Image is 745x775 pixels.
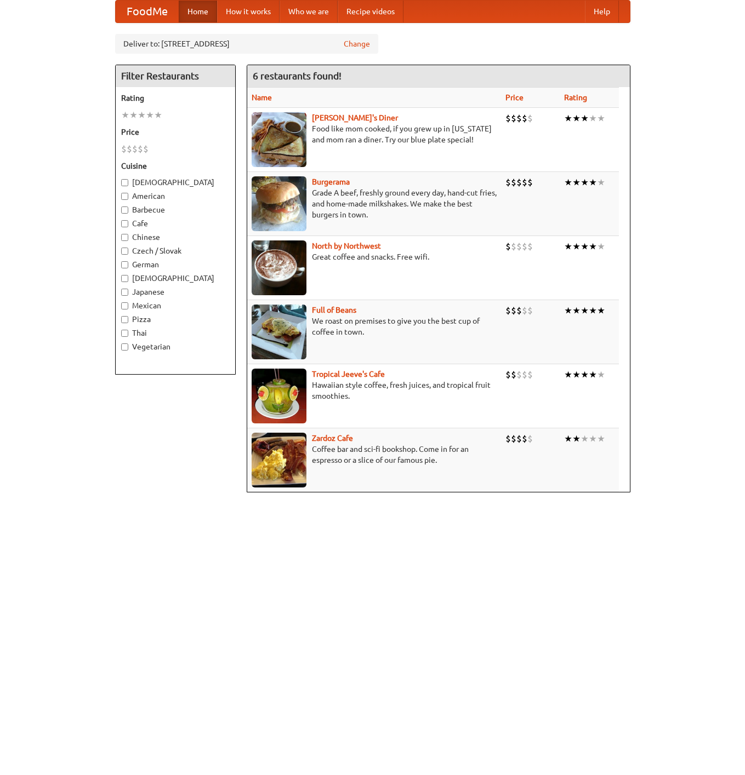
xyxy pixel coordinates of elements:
[527,240,533,252] li: $
[252,112,306,167] img: sallys.jpg
[121,286,230,297] label: Japanese
[344,38,370,49] a: Change
[511,369,516,381] li: $
[505,93,524,102] a: Price
[527,369,533,381] li: $
[505,240,511,252] li: $
[252,123,497,145] p: Food like mom cooked, if you grew up in [US_STATE] and mom ran a diner. Try our blue plate special!
[121,193,128,200] input: American
[338,1,403,22] a: Recipe videos
[312,434,353,443] b: Zardoz Cafe
[589,433,597,445] li: ★
[597,369,605,381] li: ★
[252,93,272,102] a: Name
[511,240,516,252] li: $
[511,433,516,445] li: $
[516,240,522,252] li: $
[312,113,398,122] a: [PERSON_NAME]'s Diner
[516,176,522,188] li: $
[121,275,128,282] input: [DEMOGRAPHIC_DATA]
[121,220,128,227] input: Cafe
[572,305,581,317] li: ★
[132,143,138,155] li: $
[516,305,522,317] li: $
[581,112,589,124] li: ★
[572,112,581,124] li: ★
[572,240,581,252] li: ★
[252,380,497,401] p: Hawaiian style coffee, fresh juices, and tropical fruit smoothies.
[115,34,378,54] div: Deliver to: [STREET_ADDRESS]
[511,112,516,124] li: $
[138,109,146,121] li: ★
[252,433,306,487] img: zardoz.jpg
[527,305,533,317] li: $
[589,240,597,252] li: ★
[121,179,128,186] input: [DEMOGRAPHIC_DATA]
[516,433,522,445] li: $
[121,300,230,311] label: Mexican
[522,305,527,317] li: $
[121,232,230,243] label: Chinese
[312,370,385,378] b: Tropical Jeeve's Cafe
[121,261,128,268] input: German
[154,109,162,121] li: ★
[527,433,533,445] li: $
[312,242,381,250] a: North by Northwest
[217,1,280,22] a: How it works
[121,343,128,351] input: Vegetarian
[522,433,527,445] li: $
[121,316,128,323] input: Pizza
[564,176,572,188] li: ★
[121,314,230,325] label: Pizza
[312,177,350,186] a: Burgerama
[252,315,497,337] p: We roast on premises to give you the best cup of coffee in town.
[597,176,605,188] li: ★
[121,160,230,171] h5: Cuisine
[121,234,128,241] input: Chinese
[143,143,149,155] li: $
[252,251,497,262] p: Great coffee and snacks. Free wifi.
[252,305,306,359] img: beans.jpg
[121,259,230,270] label: German
[585,1,619,22] a: Help
[572,369,581,381] li: ★
[505,369,511,381] li: $
[146,109,154,121] li: ★
[589,176,597,188] li: ★
[280,1,338,22] a: Who we are
[564,93,587,102] a: Rating
[597,240,605,252] li: ★
[121,93,230,104] h5: Rating
[516,369,522,381] li: $
[505,176,511,188] li: $
[116,1,179,22] a: FoodMe
[505,433,511,445] li: $
[564,305,572,317] li: ★
[121,289,128,296] input: Japanese
[121,109,129,121] li: ★
[121,248,128,255] input: Czech / Slovak
[179,1,217,22] a: Home
[522,176,527,188] li: $
[572,433,581,445] li: ★
[252,369,306,423] img: jeeves.jpg
[581,305,589,317] li: ★
[564,433,572,445] li: ★
[581,369,589,381] li: ★
[121,330,128,337] input: Thai
[589,112,597,124] li: ★
[516,112,522,124] li: $
[116,65,235,87] h4: Filter Restaurants
[121,204,230,215] label: Barbecue
[522,112,527,124] li: $
[121,206,128,214] input: Barbecue
[522,240,527,252] li: $
[597,433,605,445] li: ★
[505,305,511,317] li: $
[527,112,533,124] li: $
[121,245,230,256] label: Czech / Slovak
[121,328,230,338] label: Thai
[572,176,581,188] li: ★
